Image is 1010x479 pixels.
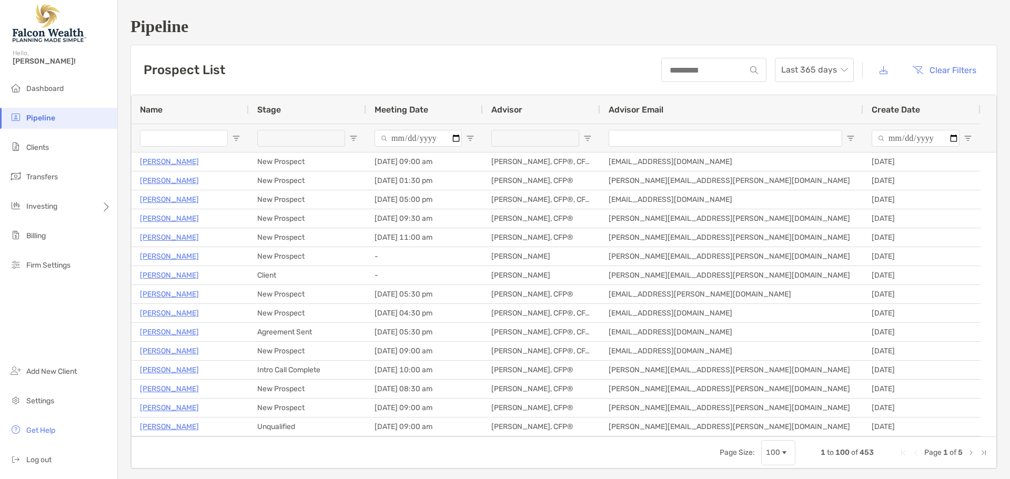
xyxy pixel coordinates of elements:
div: Page Size: [720,448,755,457]
div: [PERSON_NAME][EMAIL_ADDRESS][PERSON_NAME][DOMAIN_NAME] [600,417,863,436]
span: Investing [26,202,57,211]
img: settings icon [9,394,22,406]
a: [PERSON_NAME] [140,250,199,263]
div: Client [249,266,366,284]
div: [PERSON_NAME], CFP® [483,380,600,398]
button: Open Filter Menu [466,134,474,142]
h1: Pipeline [130,17,997,36]
a: [PERSON_NAME] [140,420,199,433]
button: Open Filter Menu [232,134,240,142]
a: [PERSON_NAME] [140,401,199,414]
div: [PERSON_NAME] [483,266,600,284]
span: Settings [26,396,54,405]
div: New Prospect [249,247,366,266]
span: Meeting Date [375,105,428,115]
span: 1 [943,448,948,457]
img: dashboard icon [9,81,22,94]
button: Clear Filters [904,58,984,81]
span: Clients [26,143,49,152]
img: Falcon Wealth Planning Logo [13,4,86,42]
div: [PERSON_NAME][EMAIL_ADDRESS][PERSON_NAME][DOMAIN_NAME] [600,209,863,228]
img: firm-settings icon [9,258,22,271]
div: [EMAIL_ADDRESS][DOMAIN_NAME] [600,323,863,341]
span: Name [140,105,163,115]
img: investing icon [9,199,22,212]
span: Advisor [491,105,522,115]
img: transfers icon [9,170,22,182]
div: [PERSON_NAME][EMAIL_ADDRESS][PERSON_NAME][DOMAIN_NAME] [600,380,863,398]
span: 100 [835,448,850,457]
p: [PERSON_NAME] [140,269,199,282]
div: First Page [899,449,907,457]
span: Advisor Email [609,105,663,115]
img: add_new_client icon [9,364,22,377]
div: [DATE] 09:00 am [366,342,483,360]
div: [PERSON_NAME], CFP®, CFA® [483,304,600,322]
div: [DATE] 08:30 am [366,380,483,398]
span: 1 [821,448,825,457]
span: Billing [26,231,46,240]
div: [DATE] [863,304,981,322]
div: Unqualified [249,417,366,436]
div: Next Page [967,449,975,457]
p: [PERSON_NAME] [140,174,199,187]
span: Dashboard [26,84,64,93]
div: [PERSON_NAME][EMAIL_ADDRESS][PERSON_NAME][DOMAIN_NAME] [600,171,863,190]
div: [PERSON_NAME], CFP® [483,399,600,417]
span: Log out [26,455,52,464]
div: [DATE] [863,380,981,398]
span: of [851,448,858,457]
div: [DATE] [863,190,981,209]
span: to [827,448,834,457]
div: [PERSON_NAME], CFP®, CFA® [483,190,600,209]
div: [DATE] 05:30 pm [366,323,483,341]
div: [DATE] [863,342,981,360]
div: [DATE] [863,209,981,228]
h3: Prospect List [144,63,225,77]
div: [PERSON_NAME][EMAIL_ADDRESS][PERSON_NAME][DOMAIN_NAME] [600,266,863,284]
div: [DATE] [863,266,981,284]
span: Add New Client [26,367,77,376]
div: New Prospect [249,209,366,228]
div: New Prospect [249,399,366,417]
div: Last Page [979,449,988,457]
a: [PERSON_NAME] [140,231,199,244]
input: Name Filter Input [140,130,228,147]
div: [PERSON_NAME][EMAIL_ADDRESS][PERSON_NAME][DOMAIN_NAME] [600,399,863,417]
div: Previous Page [912,449,920,457]
div: Intro Call Complete [249,361,366,379]
div: [PERSON_NAME], CFP® [483,417,600,436]
a: [PERSON_NAME] [140,288,199,301]
div: New Prospect [249,342,366,360]
span: Firm Settings [26,261,70,270]
a: [PERSON_NAME] [140,325,199,339]
span: 5 [958,448,963,457]
div: [PERSON_NAME], CFP®, CFA® [483,323,600,341]
div: [DATE] 09:00 am [366,417,483,436]
div: [DATE] 10:00 am [366,361,483,379]
div: [DATE] [863,285,981,303]
div: [DATE] 01:30 pm [366,171,483,190]
p: [PERSON_NAME] [140,307,199,320]
a: [PERSON_NAME] [140,155,199,168]
div: Page Size [761,440,795,465]
div: New Prospect [249,228,366,247]
a: [PERSON_NAME] [140,212,199,225]
div: [PERSON_NAME][EMAIL_ADDRESS][PERSON_NAME][DOMAIN_NAME] [600,247,863,266]
span: Page [924,448,942,457]
div: [DATE] [863,361,981,379]
div: [DATE] 05:30 pm [366,285,483,303]
div: New Prospect [249,152,366,171]
div: [PERSON_NAME], CFP® [483,209,600,228]
img: input icon [750,66,758,74]
a: [PERSON_NAME] [140,344,199,358]
img: billing icon [9,229,22,241]
div: [EMAIL_ADDRESS][PERSON_NAME][DOMAIN_NAME] [600,285,863,303]
div: [DATE] [863,152,981,171]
